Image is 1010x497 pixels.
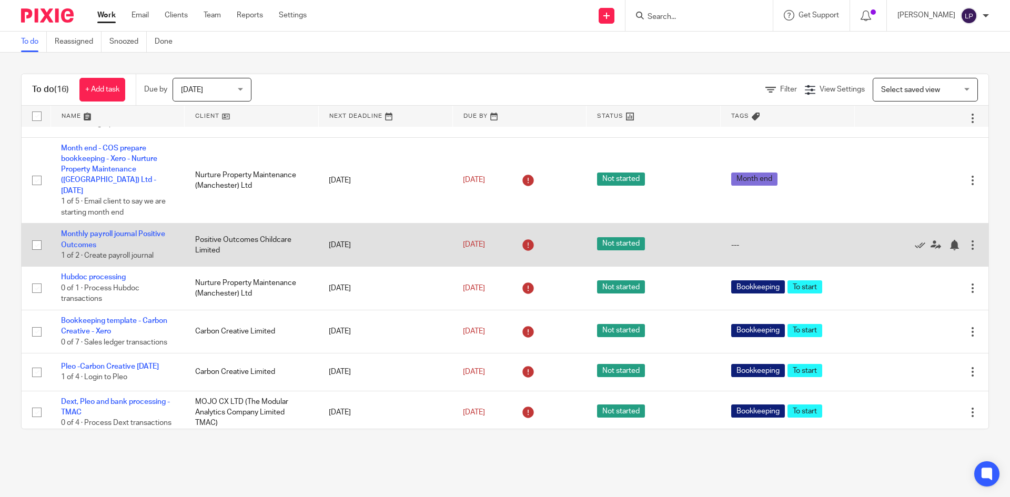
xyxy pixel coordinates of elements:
[165,10,188,21] a: Clients
[731,113,749,119] span: Tags
[318,310,452,353] td: [DATE]
[318,267,452,310] td: [DATE]
[787,404,822,418] span: To start
[597,237,645,250] span: Not started
[61,363,159,370] a: Pleo -Carbon Creative [DATE]
[897,10,955,21] p: [PERSON_NAME]
[132,10,149,21] a: Email
[97,10,116,21] a: Work
[961,7,977,24] img: svg%3E
[318,224,452,267] td: [DATE]
[109,32,147,52] a: Snoozed
[799,12,839,19] span: Get Support
[820,86,865,93] span: View Settings
[61,317,167,335] a: Bookkeeping template - Carbon Creative - Xero
[318,137,452,224] td: [DATE]
[463,177,485,184] span: [DATE]
[185,353,319,391] td: Carbon Creative Limited
[731,324,785,337] span: Bookkeeping
[597,280,645,293] span: Not started
[61,339,167,346] span: 0 of 7 · Sales ledger transactions
[787,280,822,293] span: To start
[787,364,822,377] span: To start
[61,398,170,416] a: Dext, Pleo and bank processing - TMAC
[318,353,452,391] td: [DATE]
[780,86,797,93] span: Filter
[155,32,180,52] a: Done
[597,324,645,337] span: Not started
[204,10,221,21] a: Team
[79,78,125,102] a: + Add task
[61,419,171,427] span: 0 of 4 · Process Dext transactions
[279,10,307,21] a: Settings
[61,285,139,303] span: 0 of 1 · Process Hubdoc transactions
[185,137,319,224] td: Nurture Property Maintenance (Manchester) Ltd
[185,224,319,267] td: Positive Outcomes Childcare Limited
[185,391,319,434] td: MOJO CX LTD (The Modular Analytics Company Limited TMAC)
[597,404,645,418] span: Not started
[144,84,167,95] p: Due by
[181,86,203,94] span: [DATE]
[463,409,485,416] span: [DATE]
[597,364,645,377] span: Not started
[61,273,126,281] a: Hubdoc processing
[463,328,485,335] span: [DATE]
[237,10,263,21] a: Reports
[61,373,127,381] span: 1 of 4 · Login to Pleo
[61,198,166,216] span: 1 of 5 · Email client to say we are starting month end
[647,13,741,22] input: Search
[731,280,785,293] span: Bookkeeping
[915,240,931,250] a: Mark as done
[787,324,822,337] span: To start
[463,241,485,249] span: [DATE]
[54,85,69,94] span: (16)
[185,267,319,310] td: Nurture Property Maintenance (Manchester) Ltd
[597,173,645,186] span: Not started
[61,252,154,259] span: 1 of 2 · Create payroll journal
[731,240,844,250] div: ---
[185,310,319,353] td: Carbon Creative Limited
[61,230,165,248] a: Monthly payroll journal Positive Outcomes
[21,8,74,23] img: Pixie
[55,32,102,52] a: Reassigned
[318,391,452,434] td: [DATE]
[731,364,785,377] span: Bookkeeping
[881,86,940,94] span: Select saved view
[61,145,157,195] a: Month end - COS prepare bookkeeping - Xero - Nurture Property Maintenance ([GEOGRAPHIC_DATA]) Ltd...
[21,32,47,52] a: To do
[463,368,485,376] span: [DATE]
[463,285,485,292] span: [DATE]
[32,84,69,95] h1: To do
[731,173,777,186] span: Month end
[731,404,785,418] span: Bookkeeping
